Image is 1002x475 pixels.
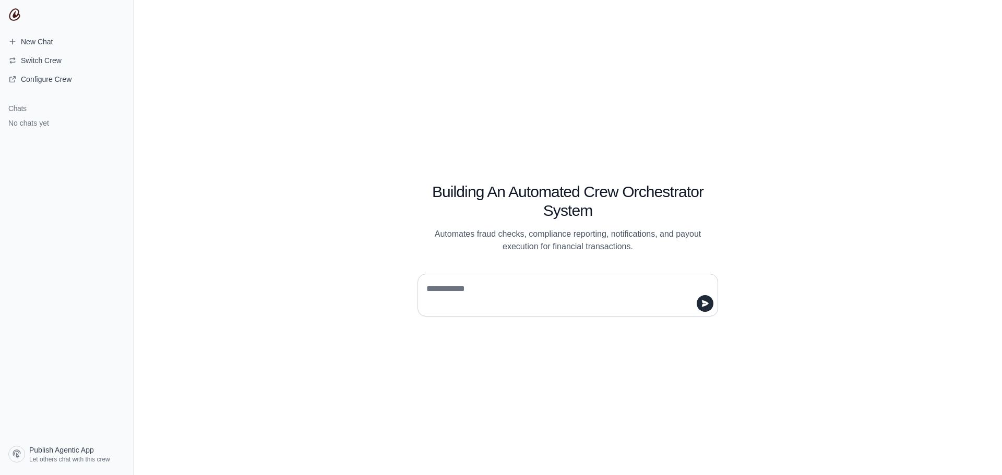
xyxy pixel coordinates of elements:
[8,8,21,21] img: CrewAI Logo
[21,36,53,47] span: New Chat
[417,182,718,220] h1: Building An Automated Crew Orchestrator System
[4,52,129,69] button: Switch Crew
[417,228,718,253] p: Automates fraud checks, compliance reporting, notifications, and payout execution for financial t...
[21,55,62,66] span: Switch Crew
[21,74,71,84] span: Configure Crew
[29,445,94,455] span: Publish Agentic App
[4,442,129,467] a: Publish Agentic App Let others chat with this crew
[29,455,110,464] span: Let others chat with this crew
[4,71,129,88] a: Configure Crew
[4,33,129,50] a: New Chat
